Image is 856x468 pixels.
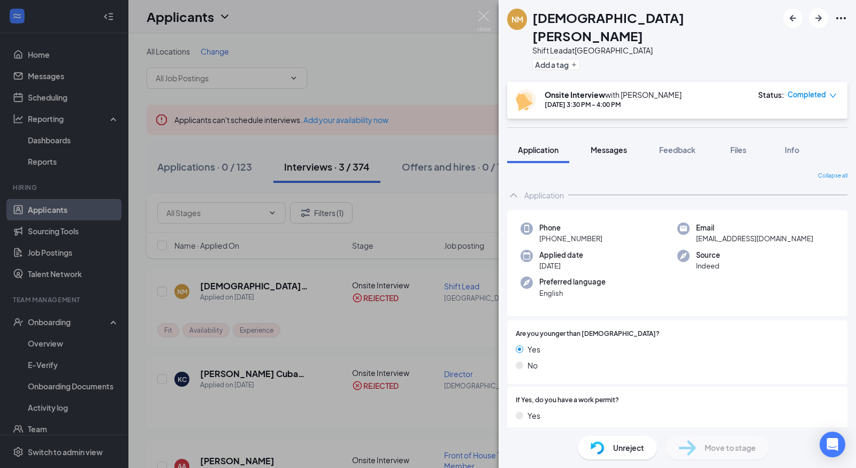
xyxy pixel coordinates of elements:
[511,14,523,25] div: NM
[532,9,778,45] h1: [DEMOGRAPHIC_DATA] [PERSON_NAME]
[532,59,580,70] button: PlusAdd a tag
[528,410,540,421] span: Yes
[758,89,784,100] div: Status :
[539,223,602,233] span: Phone
[835,12,847,25] svg: Ellipses
[524,190,564,201] div: Application
[545,100,682,109] div: [DATE] 3:30 PM - 4:00 PM
[659,145,695,155] span: Feedback
[518,145,559,155] span: Application
[539,250,583,260] span: Applied date
[696,223,813,233] span: Email
[532,45,778,56] div: Shift Lead at [GEOGRAPHIC_DATA]
[788,89,826,100] span: Completed
[571,62,577,68] svg: Plus
[696,250,720,260] span: Source
[783,9,802,28] button: ArrowLeftNew
[829,92,837,99] span: down
[507,189,520,202] svg: ChevronUp
[545,90,605,99] b: Onsite Interview
[516,395,619,405] span: If Yes, do you have a work permit?
[539,277,606,287] span: Preferred language
[785,145,799,155] span: Info
[696,260,720,271] span: Indeed
[730,145,746,155] span: Files
[613,442,644,454] span: Unreject
[539,288,606,298] span: English
[705,442,756,454] span: Move to stage
[528,426,538,438] span: No
[820,432,845,457] div: Open Intercom Messenger
[812,12,825,25] svg: ArrowRight
[516,329,660,339] span: Are you younger than [DEMOGRAPHIC_DATA]?
[539,233,602,244] span: [PHONE_NUMBER]
[696,233,813,244] span: [EMAIL_ADDRESS][DOMAIN_NAME]
[528,359,538,371] span: No
[539,260,583,271] span: [DATE]
[591,145,627,155] span: Messages
[809,9,828,28] button: ArrowRight
[545,89,682,100] div: with [PERSON_NAME]
[818,172,847,180] span: Collapse all
[528,343,540,355] span: Yes
[786,12,799,25] svg: ArrowLeftNew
